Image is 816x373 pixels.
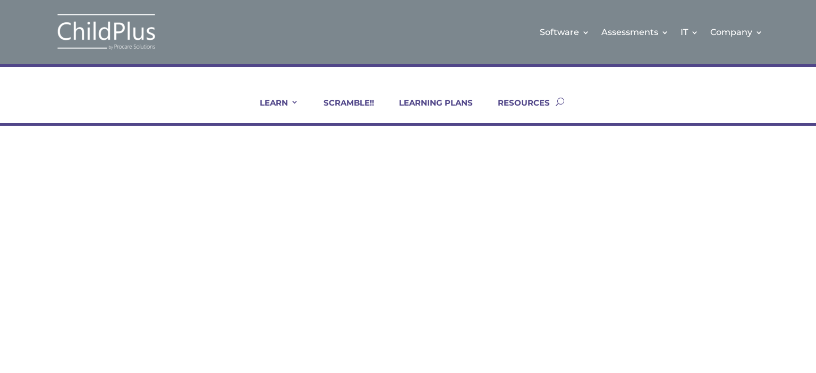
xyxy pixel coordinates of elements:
a: SCRAMBLE!! [310,98,374,123]
a: Assessments [601,11,669,54]
a: LEARNING PLANS [386,98,473,123]
a: Software [540,11,590,54]
a: RESOURCES [484,98,550,123]
a: Company [710,11,763,54]
a: IT [681,11,699,54]
a: LEARN [246,98,299,123]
